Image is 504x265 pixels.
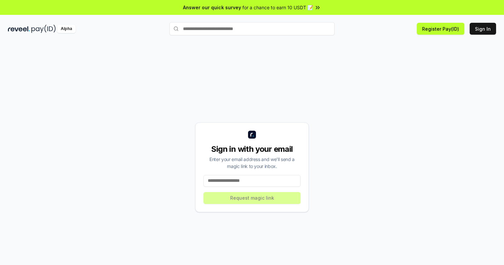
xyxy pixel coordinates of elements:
img: reveel_dark [8,25,30,33]
button: Sign In [470,23,496,35]
img: pay_id [31,25,56,33]
button: Register Pay(ID) [417,23,464,35]
span: Answer our quick survey [183,4,241,11]
span: for a chance to earn 10 USDT 📝 [242,4,313,11]
div: Alpha [57,25,76,33]
div: Enter your email address and we’ll send a magic link to your inbox. [203,156,301,170]
div: Sign in with your email [203,144,301,154]
img: logo_small [248,131,256,139]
